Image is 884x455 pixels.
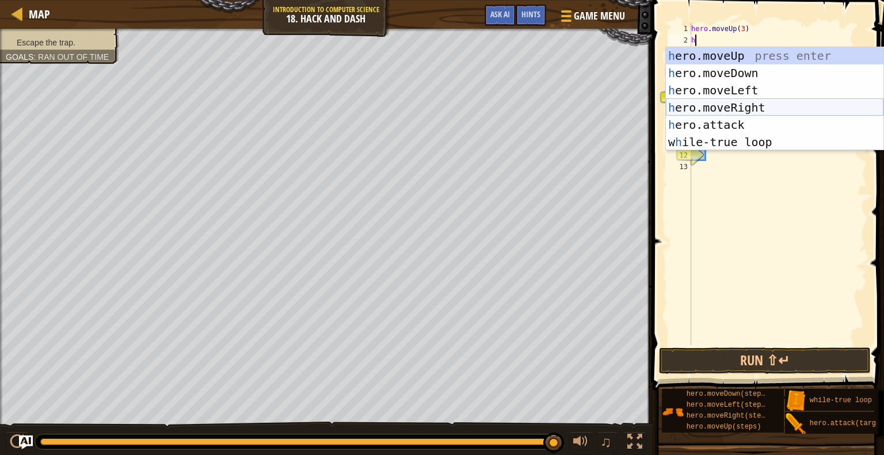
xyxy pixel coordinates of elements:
[490,9,510,20] span: Ask AI
[6,37,110,48] li: Escape the trap.
[785,413,807,435] img: portrait.png
[668,46,691,58] div: 3
[687,390,769,398] span: hero.moveDown(steps)
[19,435,33,449] button: Ask AI
[6,431,29,455] button: Ctrl + P: Play
[17,38,75,47] span: Escape the trap.
[810,396,872,404] span: while-true loop
[785,390,807,412] img: portrait.png
[687,423,761,431] span: hero.moveUp(steps)
[687,412,773,420] span: hero.moveRight(steps)
[485,5,516,26] button: Ask AI
[569,431,592,455] button: Adjust volume
[29,6,50,22] span: Map
[659,347,871,374] button: Run ⇧↵
[552,5,632,32] button: Game Menu
[600,433,612,450] span: ♫
[23,6,50,22] a: Map
[668,23,691,35] div: 1
[33,52,38,62] span: :
[668,35,691,46] div: 2
[687,401,769,409] span: hero.moveLeft(steps)
[623,431,646,455] button: Toggle fullscreen
[521,9,540,20] span: Hints
[574,9,625,24] span: Game Menu
[668,161,691,173] div: 13
[6,52,33,62] span: Goals
[662,401,684,423] img: portrait.png
[38,52,109,62] span: Ran out of time
[668,150,691,161] div: 12
[598,431,618,455] button: ♫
